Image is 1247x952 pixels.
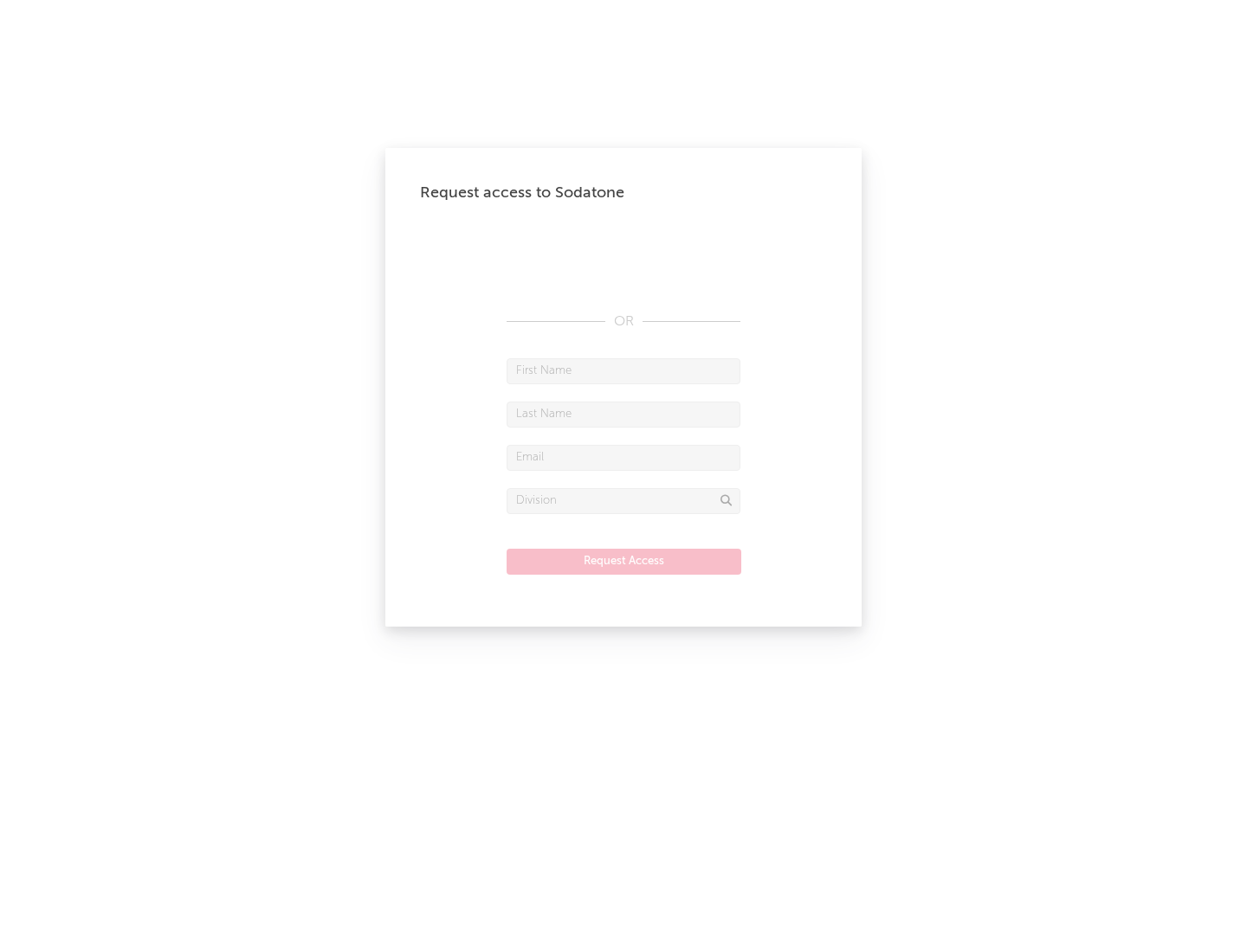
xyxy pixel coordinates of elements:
input: Division [507,488,740,514]
div: OR [507,312,740,332]
input: Email [507,445,740,471]
button: Request Access [507,549,741,575]
input: Last Name [507,402,740,428]
input: First Name [507,358,740,384]
div: Request access to Sodatone [420,183,827,203]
